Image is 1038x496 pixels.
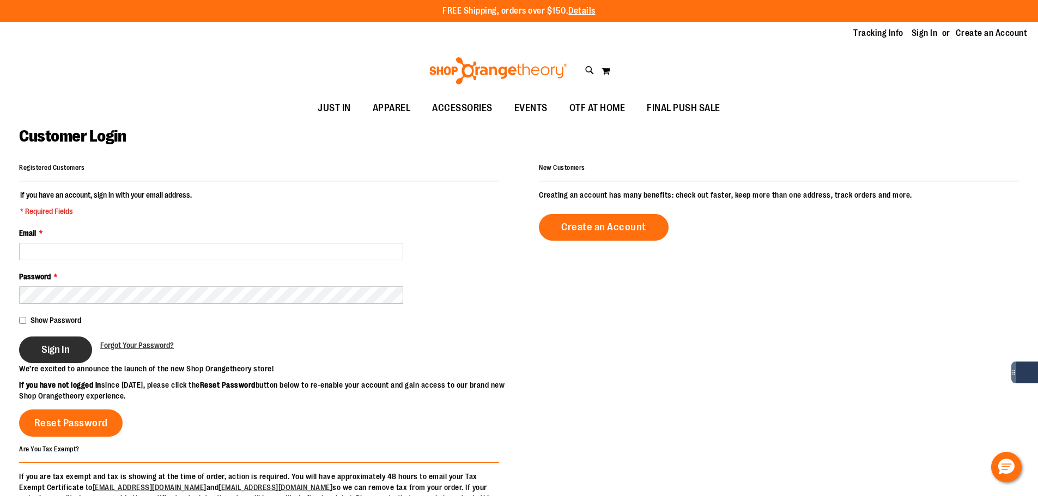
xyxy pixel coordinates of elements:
span: OTF AT HOME [569,96,626,120]
a: OTF AT HOME [559,96,636,121]
a: ACCESSORIES [421,96,503,121]
a: JUST IN [307,96,362,121]
span: FINAL PUSH SALE [647,96,720,120]
a: [EMAIL_ADDRESS][DOMAIN_NAME] [93,483,207,492]
a: Forgot Your Password? [100,340,174,351]
button: Hello, have a question? Let’s chat. [991,452,1022,482]
p: We’re excited to announce the launch of the new Shop Orangetheory store! [19,363,519,374]
strong: Are You Tax Exempt? [19,445,80,452]
strong: New Customers [539,164,585,172]
p: since [DATE], please click the button below to re-enable your account and gain access to our bran... [19,379,519,401]
span: Forgot Your Password? [100,341,174,350]
a: Create an Account [956,27,1028,39]
a: Create an Account [539,214,669,241]
a: Sign In [912,27,938,39]
span: Customer Login [19,127,126,145]
span: ACCESSORIES [432,96,493,120]
a: APPAREL [362,96,422,121]
span: * Required Fields [20,206,192,217]
a: Reset Password [19,409,123,437]
img: Shop Orangetheory [428,57,569,84]
a: EVENTS [503,96,559,121]
a: [EMAIL_ADDRESS][DOMAIN_NAME] [218,483,332,492]
a: Tracking Info [853,27,903,39]
strong: Registered Customers [19,164,84,172]
span: Show Password [31,316,81,324]
span: Password [19,272,51,281]
span: Create an Account [561,221,646,233]
legend: If you have an account, sign in with your email address. [19,189,193,217]
strong: Reset Password [200,381,256,389]
span: EVENTS [514,96,548,120]
span: Sign In [41,344,70,356]
p: Creating an account has many benefits: check out faster, keep more than one address, track orders... [539,189,1019,200]
button: Sign In [19,336,92,363]
span: Reset Password [34,417,108,429]
strong: If you have not logged in [19,381,101,389]
a: Details [568,6,596,16]
a: FINAL PUSH SALE [636,96,731,121]
span: Email [19,229,36,237]
p: FREE Shipping, orders over $150. [442,5,596,17]
span: APPAREL [373,96,411,120]
span: JUST IN [318,96,351,120]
